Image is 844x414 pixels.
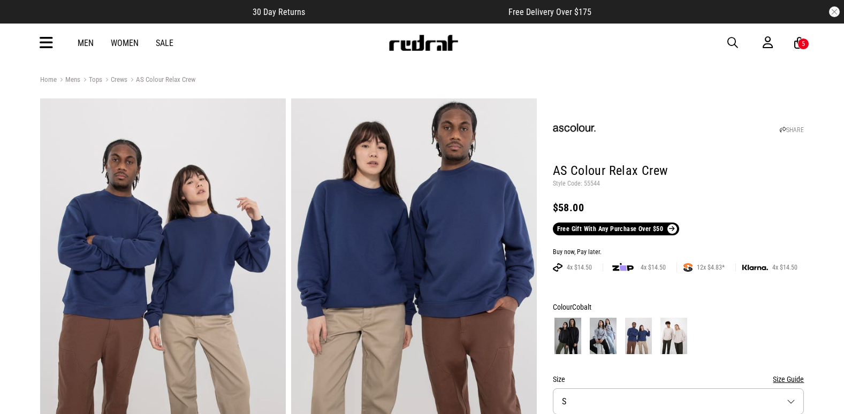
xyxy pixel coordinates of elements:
a: SHARE [780,126,804,134]
img: Cobalt [625,318,652,354]
span: 12x $4.83* [693,263,729,272]
img: Grey Marle [590,318,617,354]
div: Buy now, Pay later. [553,248,804,257]
a: Men [78,38,94,48]
img: SPLITPAY [683,263,693,272]
a: Mens [57,75,80,86]
img: AFTERPAY [553,263,562,272]
span: 30 Day Returns [253,7,305,17]
a: Sale [156,38,173,48]
div: 5 [802,40,805,48]
img: KLARNA [742,265,768,271]
iframe: Customer reviews powered by Trustpilot [326,6,487,17]
a: AS Colour Relax Crew [127,75,195,86]
span: Cobalt [572,303,591,311]
a: Women [111,38,139,48]
a: Free Gift With Any Purchase Over $50 [553,223,679,235]
button: Size Guide [773,373,804,386]
span: 4x $14.50 [636,263,670,272]
a: 5 [794,37,804,49]
span: S [562,396,566,407]
img: Black [554,318,581,354]
img: Redrat logo [388,35,459,51]
span: Free Delivery Over $175 [508,7,591,17]
span: 4x $14.50 [768,263,802,272]
img: Bone [660,318,687,354]
div: $58.00 [553,201,804,214]
img: zip [612,262,634,273]
a: Crews [102,75,127,86]
a: Tops [80,75,102,86]
span: 4x $14.50 [562,263,596,272]
div: Size [553,373,804,386]
a: Home [40,75,57,83]
p: Style Code: 55544 [553,180,804,188]
div: Colour [553,301,804,313]
h1: AS Colour Relax Crew [553,163,804,180]
img: AS Colour [553,108,596,150]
